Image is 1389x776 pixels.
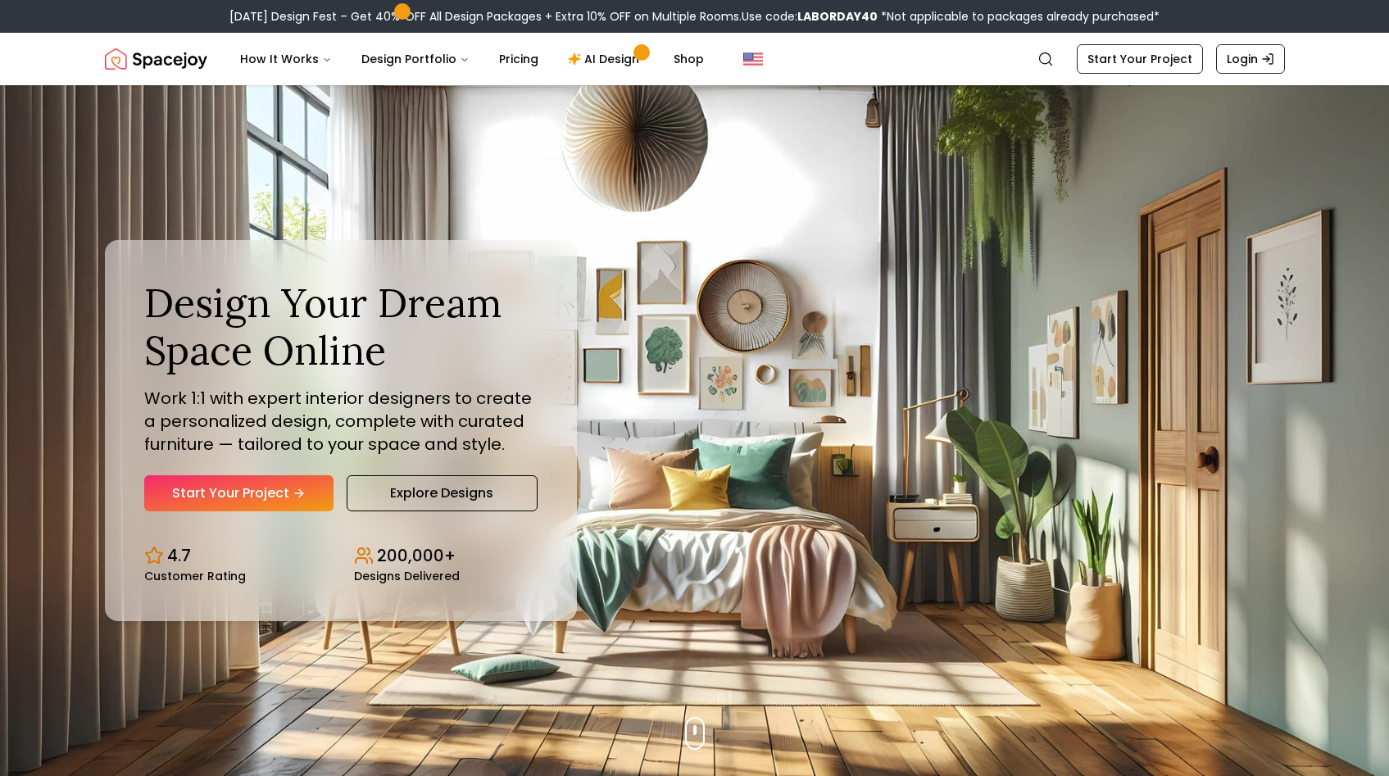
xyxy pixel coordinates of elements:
[486,43,552,75] a: Pricing
[555,43,657,75] a: AI Design
[167,544,191,567] p: 4.7
[227,43,717,75] nav: Main
[377,544,456,567] p: 200,000+
[347,475,538,511] a: Explore Designs
[878,8,1160,25] span: *Not applicable to packages already purchased*
[144,279,538,374] h1: Design Your Dream Space Online
[348,43,483,75] button: Design Portfolio
[144,570,246,582] small: Customer Rating
[105,33,1285,85] nav: Global
[743,49,763,69] img: United States
[229,8,1160,25] div: [DATE] Design Fest – Get 40% OFF All Design Packages + Extra 10% OFF on Multiple Rooms.
[742,8,878,25] span: Use code:
[354,570,460,582] small: Designs Delivered
[797,8,878,25] b: LABORDAY40
[660,43,717,75] a: Shop
[1216,44,1285,74] a: Login
[105,43,207,75] img: Spacejoy Logo
[144,387,538,456] p: Work 1:1 with expert interior designers to create a personalized design, complete with curated fu...
[144,475,334,511] a: Start Your Project
[105,43,207,75] a: Spacejoy
[144,531,538,582] div: Design stats
[227,43,345,75] button: How It Works
[1077,44,1203,74] a: Start Your Project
